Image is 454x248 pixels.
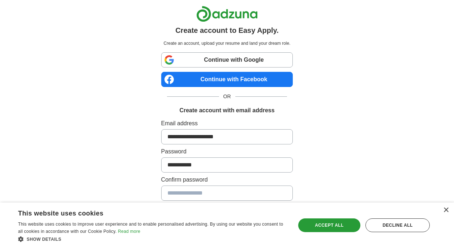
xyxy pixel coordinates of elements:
[18,235,287,243] div: Show details
[161,147,293,156] label: Password
[219,93,235,100] span: OR
[161,119,293,128] label: Email address
[163,40,292,47] p: Create an account, upload your resume and land your dream role.
[161,175,293,184] label: Confirm password
[161,72,293,87] a: Continue with Facebook
[196,6,258,22] img: Adzuna logo
[365,218,430,232] div: Decline all
[18,207,269,218] div: This website uses cookies
[298,218,360,232] div: Accept all
[175,25,279,36] h1: Create account to Easy Apply.
[18,222,283,234] span: This website uses cookies to improve user experience and to enable personalised advertising. By u...
[179,106,274,115] h1: Create account with email address
[118,229,140,234] a: Read more, opens a new window
[443,208,449,213] div: Close
[161,52,293,68] a: Continue with Google
[27,237,61,242] span: Show details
